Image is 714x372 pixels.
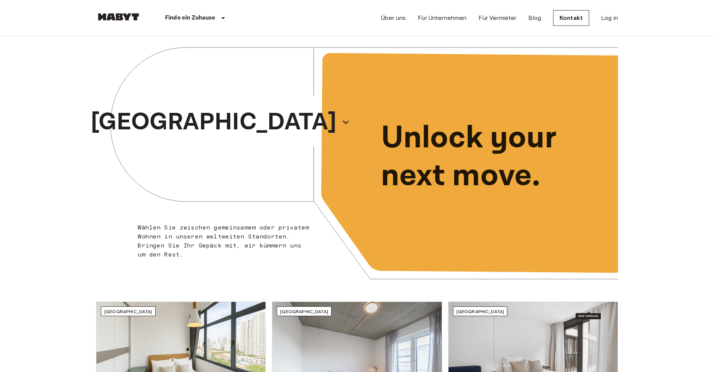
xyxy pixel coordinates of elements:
p: Unlock your next move. [381,119,606,195]
span: [GEOGRAPHIC_DATA] [104,309,152,314]
button: [GEOGRAPHIC_DATA] [88,102,353,142]
p: Wählen Sie zwischen gemeinsamem oder privatem Wohnen in unseren weltweiten Standorten. Bringen Si... [138,223,310,259]
a: Blog [528,13,541,22]
a: Für Unternehmen [418,13,466,22]
a: Über uns [381,13,406,22]
p: [GEOGRAPHIC_DATA] [91,104,337,140]
img: Habyt [96,13,141,21]
a: Log in [601,13,618,22]
span: [GEOGRAPHIC_DATA] [280,309,328,314]
a: Für Vermieter [478,13,516,22]
a: Kontakt [553,10,589,26]
p: Finde ein Zuhause [165,13,216,22]
span: [GEOGRAPHIC_DATA] [456,309,504,314]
